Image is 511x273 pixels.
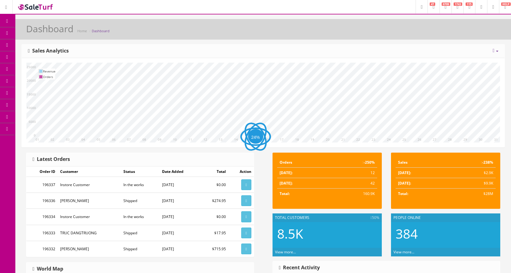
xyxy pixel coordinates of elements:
strong: [DATE]: [398,170,411,175]
td: Instore Customer [58,177,121,193]
a: View [241,179,251,190]
h2: 8.5K [277,227,377,241]
img: SaleTurf [17,3,54,11]
td: -238% [446,157,496,168]
td: Shipped [121,241,160,257]
td: Orders [43,74,56,80]
h3: World Map [33,266,63,272]
strong: [DATE]: [398,181,411,186]
td: Order ID [26,166,58,177]
a: View [241,195,251,206]
span: 6709 [442,2,450,6]
span: 47 [430,2,435,6]
td: Action [228,166,254,177]
strong: Total: [280,191,290,196]
td: TRUC DANGTRUONG [58,225,121,241]
td: $0.00 [200,209,228,225]
div: People Online [391,213,500,222]
td: -250% [328,157,377,168]
td: In the works [121,177,160,193]
strong: [DATE]: [280,170,292,175]
span: HELP [501,2,511,6]
a: Dashboard [92,29,110,33]
td: [DATE] [160,193,200,209]
td: [DATE] [160,209,200,225]
h3: Recent Activity [279,265,320,271]
td: [PERSON_NAME] [58,241,121,257]
a: View more... [393,249,414,255]
td: 160.9K [328,189,377,199]
td: Shipped [121,193,160,209]
strong: Total: [398,191,408,196]
td: $2.9K [446,168,496,178]
h3: Latest Orders [33,157,70,162]
td: Status [121,166,160,177]
td: In the works [121,209,160,225]
h1: Dashboard [26,24,73,34]
a: View [241,244,251,254]
a: View [241,211,251,222]
strong: [DATE]: [280,181,292,186]
td: 12 [328,168,377,178]
td: Instore Customer [58,209,121,225]
td: $9.9K [446,178,496,189]
td: Shipped [121,225,160,241]
td: Date Added [160,166,200,177]
td: 196332 [26,241,58,257]
td: 196336 [26,193,58,209]
td: Total [200,166,228,177]
a: Home [77,29,87,33]
td: [DATE] [160,177,200,193]
td: [DATE] [160,241,200,257]
td: [PERSON_NAME] [58,193,121,209]
td: 196337 [26,177,58,193]
td: 42 [328,178,377,189]
span: 1743 [454,2,462,6]
h2: 384 [396,227,496,241]
div: Total Customers [273,213,382,222]
td: $17.95 [200,225,228,241]
td: $28M [446,189,496,199]
td: Revenue [43,68,56,74]
td: 196334 [26,209,58,225]
td: Customer [58,166,121,177]
td: 196333 [26,225,58,241]
h3: Sales Analytics [28,48,69,54]
td: $0.00 [200,177,228,193]
a: View [241,228,251,238]
a: View more... [275,249,296,255]
td: $715.95 [200,241,228,257]
span: 50% [370,215,379,220]
span: 115 [466,2,473,6]
td: Sales [396,157,446,168]
td: [DATE] [160,225,200,241]
td: Orders [277,157,328,168]
td: $274.95 [200,193,228,209]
